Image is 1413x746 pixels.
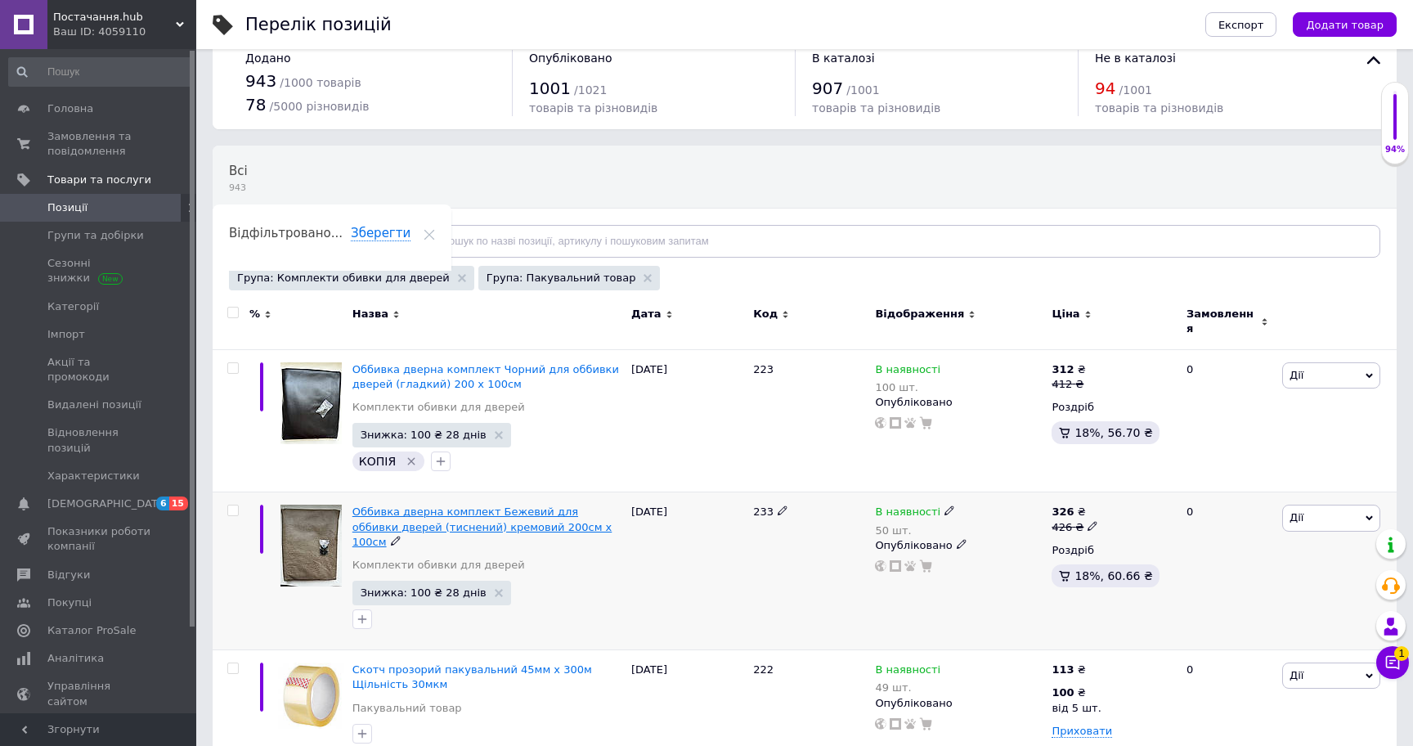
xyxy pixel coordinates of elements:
[753,307,778,321] span: Код
[352,363,619,390] a: Оббивка дверна комплект Чорний для оббивки дверей (гладкий) 200 х 100см
[237,271,450,285] span: Група: Комплекти обивки для дверей
[1052,377,1085,392] div: 412 ₴
[875,538,1043,553] div: Опубліковано
[1052,686,1074,699] b: 100
[245,95,266,115] span: 78
[1074,426,1152,439] span: 18%, 56.70 ₴
[1052,543,1173,558] div: Роздріб
[47,327,85,342] span: Імпорт
[278,663,344,729] img: Скотч прозрачный упаковочный 45мм х 300м Плотность 30мкм
[875,663,940,681] span: В наявності
[47,355,151,384] span: Акції та промокоди
[753,663,774,676] span: 222
[875,524,955,537] div: 50 шт.
[245,71,276,91] span: 943
[574,83,607,97] span: / 1021
[229,182,248,194] span: 943
[53,25,196,39] div: Ваш ID: 4059110
[627,349,749,492] div: [DATE]
[1052,663,1085,677] div: ₴
[359,455,396,468] span: КОПІЯ
[47,228,144,243] span: Групи та добірки
[1394,646,1409,661] span: 1
[1052,725,1112,738] span: Приховати
[1376,646,1409,679] button: Чат з покупцем1
[1290,369,1303,381] span: Дії
[1290,511,1303,524] span: Дії
[169,497,188,510] span: 15
[875,307,964,321] span: Відображення
[1052,701,1101,716] div: від 5 шт.
[280,76,361,89] span: / 1000 товарів
[875,681,940,694] div: 49 шт.
[487,271,636,285] span: Група: Пакувальний товар
[229,226,343,240] span: Відфільтровано...
[352,400,525,415] a: Комплекти обивки для дверей
[270,100,370,113] span: / 5000 різновидів
[1095,52,1176,65] span: Не в каталозі
[47,101,93,116] span: Головна
[351,226,410,241] span: Зберегти
[352,558,525,573] a: Комплекти обивки для дверей
[875,363,940,380] span: В наявності
[1095,79,1115,98] span: 94
[846,83,879,97] span: / 1001
[280,505,342,586] img: Обивка дверная комплект Бежевый для обивки двери (тисненый) кремовый 200см х 100см
[812,101,940,115] span: товарів та різновидів
[47,595,92,610] span: Покупці
[1306,19,1384,31] span: Додати товар
[1052,685,1101,700] div: ₴
[280,362,342,444] img: Обивка дверная комплект Черный для обивки двери (гладкий) 200 х 100см
[229,164,248,178] span: Всі
[352,663,592,690] a: Скотч прозорий пакувальний 45мм х 300м Щільність 30мкм
[47,425,151,455] span: Відновлення позицій
[1205,12,1277,37] button: Експорт
[529,52,612,65] span: Опубліковано
[812,52,875,65] span: В каталозі
[875,381,940,393] div: 100 шт.
[47,524,151,554] span: Показники роботи компанії
[529,101,657,115] span: товарів та різновидів
[249,307,260,321] span: %
[1095,101,1223,115] span: товарів та різновидів
[8,57,193,87] input: Пошук
[352,701,462,716] a: Пакувальний товар
[47,256,151,285] span: Сезонні знижки
[47,497,168,511] span: [DEMOGRAPHIC_DATA]
[529,79,571,98] span: 1001
[47,651,104,666] span: Аналітика
[53,10,176,25] span: Постачання.hub
[1052,400,1173,415] div: Роздріб
[627,492,749,650] div: [DATE]
[47,398,141,412] span: Видалені позиції
[1052,663,1074,676] b: 113
[1218,19,1264,31] span: Експорт
[245,52,290,65] span: Додано
[875,506,940,523] span: В наявності
[812,79,843,98] span: 907
[412,225,1380,258] input: Пошук по назві позиції, артикулу і пошуковим запитам
[1052,506,1074,518] b: 326
[361,429,487,440] span: Знижка: 100 ₴ 28 днів
[47,679,151,708] span: Управління сайтом
[753,363,774,375] span: 223
[361,587,487,598] span: Знижка: 100 ₴ 28 днів
[875,696,1043,711] div: Опубліковано
[753,506,774,518] span: 233
[47,299,99,314] span: Категорії
[1119,83,1152,97] span: / 1001
[1382,144,1408,155] div: 94%
[1186,307,1257,336] span: Замовлення
[631,307,662,321] span: Дата
[352,506,612,547] a: Оббивка дверна комплект Бежевий для оббивки дверей (тиснений) кремовий 200см х 100см
[1052,362,1085,377] div: ₴
[47,623,136,638] span: Каталог ProSale
[47,568,90,582] span: Відгуки
[352,307,388,321] span: Назва
[1177,349,1278,492] div: 0
[1052,307,1079,321] span: Ціна
[1293,12,1397,37] button: Додати товар
[1177,492,1278,650] div: 0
